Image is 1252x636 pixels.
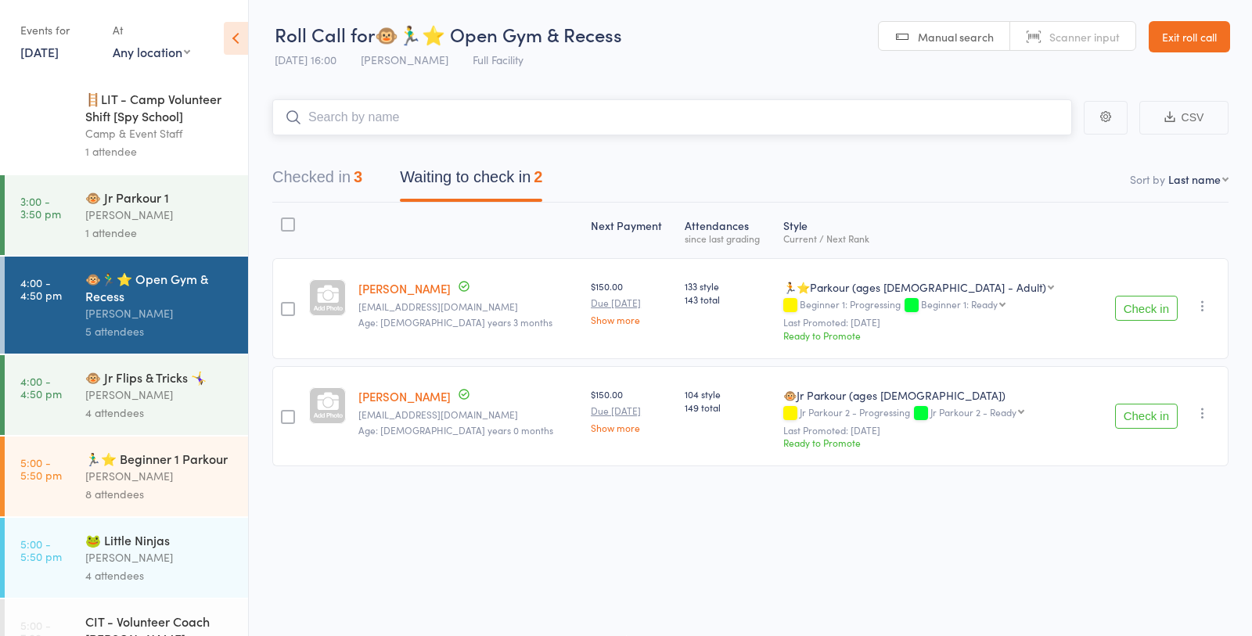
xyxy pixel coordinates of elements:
div: Any location [113,43,190,60]
button: Waiting to check in2 [400,160,542,202]
small: myrewyneq@gmail.com [358,301,578,312]
small: Due [DATE] [591,405,672,416]
div: 2 [534,168,542,185]
time: 8:45 - 2:15 pm [20,96,59,121]
div: Next Payment [585,210,678,251]
a: Show more [591,314,672,325]
time: 4:00 - 4:50 pm [20,375,62,400]
button: Checked in3 [272,160,362,202]
div: 8 attendees [85,485,235,503]
time: 5:00 - 5:50 pm [20,537,62,562]
a: 8:45 -2:15 pm🪜LIT - Camp Volunteer Shift [Spy School]Camp & Event Staff1 attendee [5,77,248,174]
div: 3 [354,168,362,185]
small: Last Promoted: [DATE] [783,317,1088,328]
div: Current / Next Rank [783,233,1088,243]
a: Show more [591,422,672,433]
div: At [113,17,190,43]
div: since last grading [685,233,770,243]
div: 🐸 Little Ninjas [85,531,235,548]
a: 3:00 -3:50 pm🐵 Jr Parkour 1[PERSON_NAME]1 attendee [5,175,248,255]
span: 149 total [685,401,770,414]
div: 🪜LIT - Camp Volunteer Shift [Spy School] [85,90,235,124]
small: myrewyneq@gmail.com [358,409,578,420]
div: 5 attendees [85,322,235,340]
div: Beginner 1: Progressing [783,299,1088,312]
div: 1 attendee [85,142,235,160]
span: Manual search [918,29,994,45]
div: 1 attendee [85,224,235,242]
div: $150.00 [591,279,672,325]
div: Atten­dances [678,210,776,251]
a: [PERSON_NAME] [358,388,451,404]
div: 🐵 Jr Flips & Tricks 🤸‍♀️ [85,368,235,386]
button: Check in [1115,404,1178,429]
div: $150.00 [591,387,672,433]
div: 4 attendees [85,566,235,584]
a: [DATE] [20,43,59,60]
time: 3:00 - 3:50 pm [20,195,61,220]
a: Exit roll call [1149,21,1230,52]
span: 133 style [685,279,770,293]
div: Beginner 1: Ready [921,299,998,309]
div: 🏃⭐Parkour (ages [DEMOGRAPHIC_DATA] - Adult) [783,279,1046,295]
span: 104 style [685,387,770,401]
div: Events for [20,17,97,43]
div: 🐵🏃‍♂️⭐ Open Gym & Recess [85,270,235,304]
span: Roll Call for [275,21,375,47]
span: Age: [DEMOGRAPHIC_DATA] years 0 months [358,423,553,437]
a: 5:00 -5:50 pm🏃‍♂️⭐ Beginner 1 Parkour[PERSON_NAME]8 attendees [5,437,248,516]
div: [PERSON_NAME] [85,304,235,322]
div: 🐵Jr Parkour (ages [DEMOGRAPHIC_DATA]) [783,387,1088,403]
button: Check in [1115,296,1178,321]
div: [PERSON_NAME] [85,548,235,566]
a: 4:00 -4:50 pm🐵🏃‍♂️⭐ Open Gym & Recess[PERSON_NAME]5 attendees [5,257,248,354]
div: 🐵 Jr Parkour 1 [85,189,235,206]
small: Last Promoted: [DATE] [783,425,1088,436]
div: Style [777,210,1095,251]
div: 🏃‍♂️⭐ Beginner 1 Parkour [85,450,235,467]
div: Ready to Promote [783,329,1088,342]
span: Scanner input [1049,29,1120,45]
time: 4:00 - 4:50 pm [20,276,62,301]
div: Ready to Promote [783,436,1088,449]
div: Camp & Event Staff [85,124,235,142]
div: Jr Parkour 2 - Progressing [783,407,1088,420]
button: CSV [1139,101,1229,135]
label: Sort by [1130,171,1165,187]
div: [PERSON_NAME] [85,386,235,404]
small: Due [DATE] [591,297,672,308]
span: 143 total [685,293,770,306]
a: 5:00 -5:50 pm🐸 Little Ninjas[PERSON_NAME]4 attendees [5,518,248,598]
a: 4:00 -4:50 pm🐵 Jr Flips & Tricks 🤸‍♀️[PERSON_NAME]4 attendees [5,355,248,435]
span: 🐵🏃‍♂️⭐ Open Gym & Recess [375,21,622,47]
span: [PERSON_NAME] [361,52,448,67]
time: 5:00 - 5:50 pm [20,456,62,481]
div: [PERSON_NAME] [85,206,235,224]
span: Age: [DEMOGRAPHIC_DATA] years 3 months [358,315,552,329]
div: 4 attendees [85,404,235,422]
div: [PERSON_NAME] [85,467,235,485]
div: Jr Parkour 2 - Ready [930,407,1016,417]
input: Search by name [272,99,1072,135]
span: [DATE] 16:00 [275,52,336,67]
div: Last name [1168,171,1221,187]
span: Full Facility [473,52,523,67]
a: [PERSON_NAME] [358,280,451,296]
